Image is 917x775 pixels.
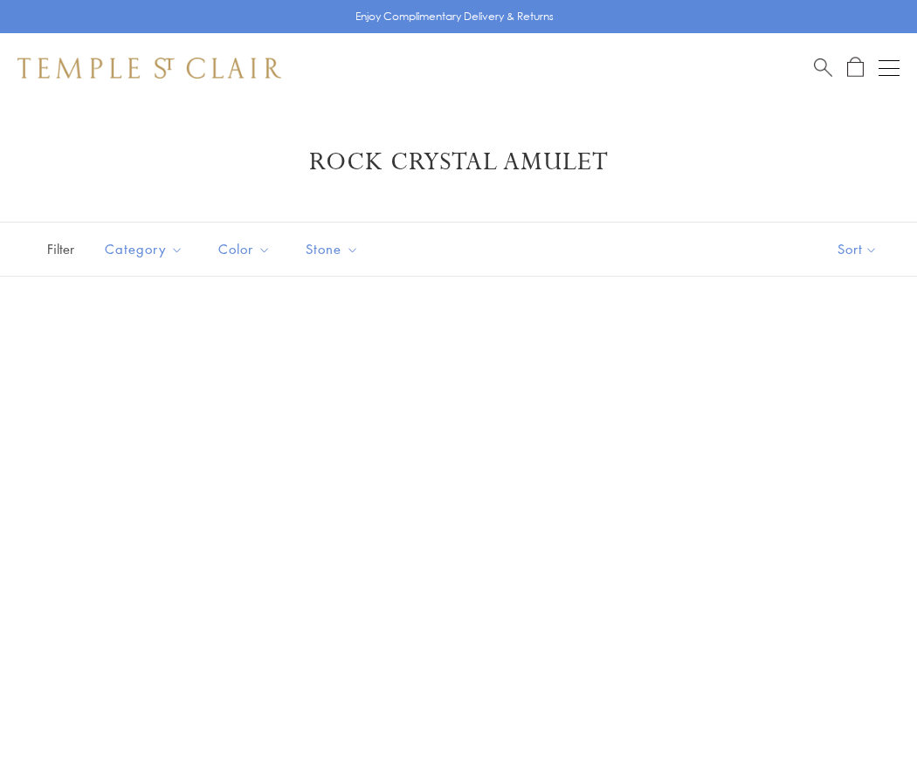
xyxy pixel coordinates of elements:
[17,58,281,79] img: Temple St. Clair
[879,58,900,79] button: Open navigation
[297,238,372,260] span: Stone
[814,57,832,79] a: Search
[205,230,284,269] button: Color
[210,238,284,260] span: Color
[847,57,864,79] a: Open Shopping Bag
[96,238,196,260] span: Category
[44,147,873,178] h1: Rock Crystal Amulet
[92,230,196,269] button: Category
[355,8,554,25] p: Enjoy Complimentary Delivery & Returns
[798,223,917,276] button: Show sort by
[293,230,372,269] button: Stone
